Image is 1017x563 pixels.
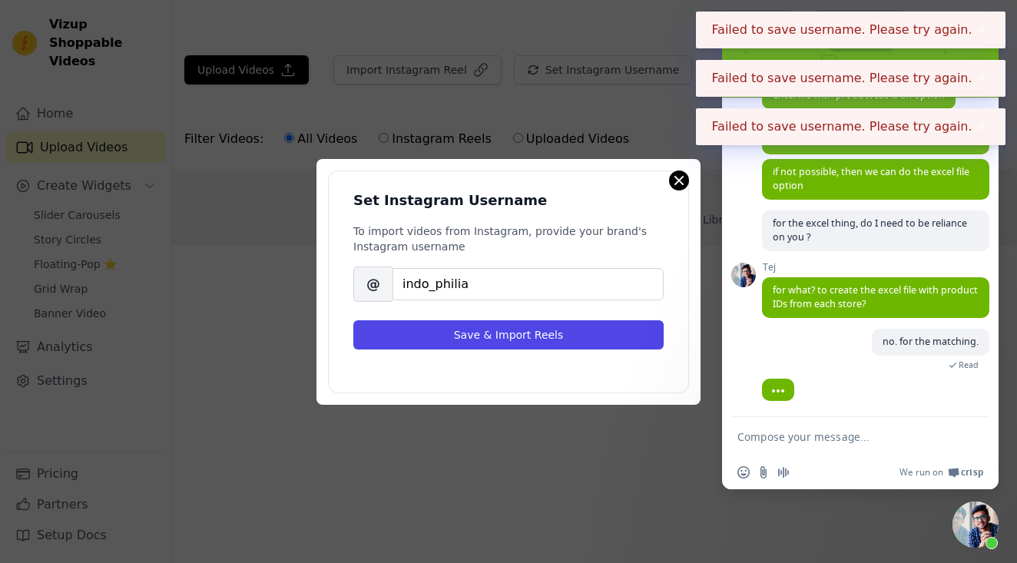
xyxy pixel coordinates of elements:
span: Audio message [777,466,790,479]
span: Tej [762,262,989,273]
button: Close modal [670,171,688,190]
button: Close [972,21,990,39]
span: for the excel thing, do I need to be reliance on you ? [773,217,967,243]
div: Failed to save username. Please try again. [696,60,1005,97]
span: @ [353,267,393,302]
button: Close [972,118,990,136]
a: We run onCrisp [899,466,983,479]
span: Insert an emoji [737,466,750,479]
button: Close [972,69,990,88]
span: no. for the matching. [883,335,979,348]
input: username [393,268,664,300]
p: To import videos from Instagram, provide your brand's Instagram username [353,224,664,254]
span: Send a file [757,466,770,479]
button: Save & Import Reels [353,320,664,349]
h3: Set Instagram Username [353,190,664,211]
span: Read [959,359,979,370]
span: for what? to create the excel file with product IDs from each store? [773,283,978,310]
textarea: Compose your message... [737,430,949,444]
span: Crisp [961,466,983,479]
span: We run on [899,466,943,479]
div: Close chat [952,502,999,548]
div: Failed to save username. Please try again. [696,108,1005,145]
span: if not possible, then we can do the excel file option [773,165,969,192]
div: Failed to save username. Please try again. [696,12,1005,48]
